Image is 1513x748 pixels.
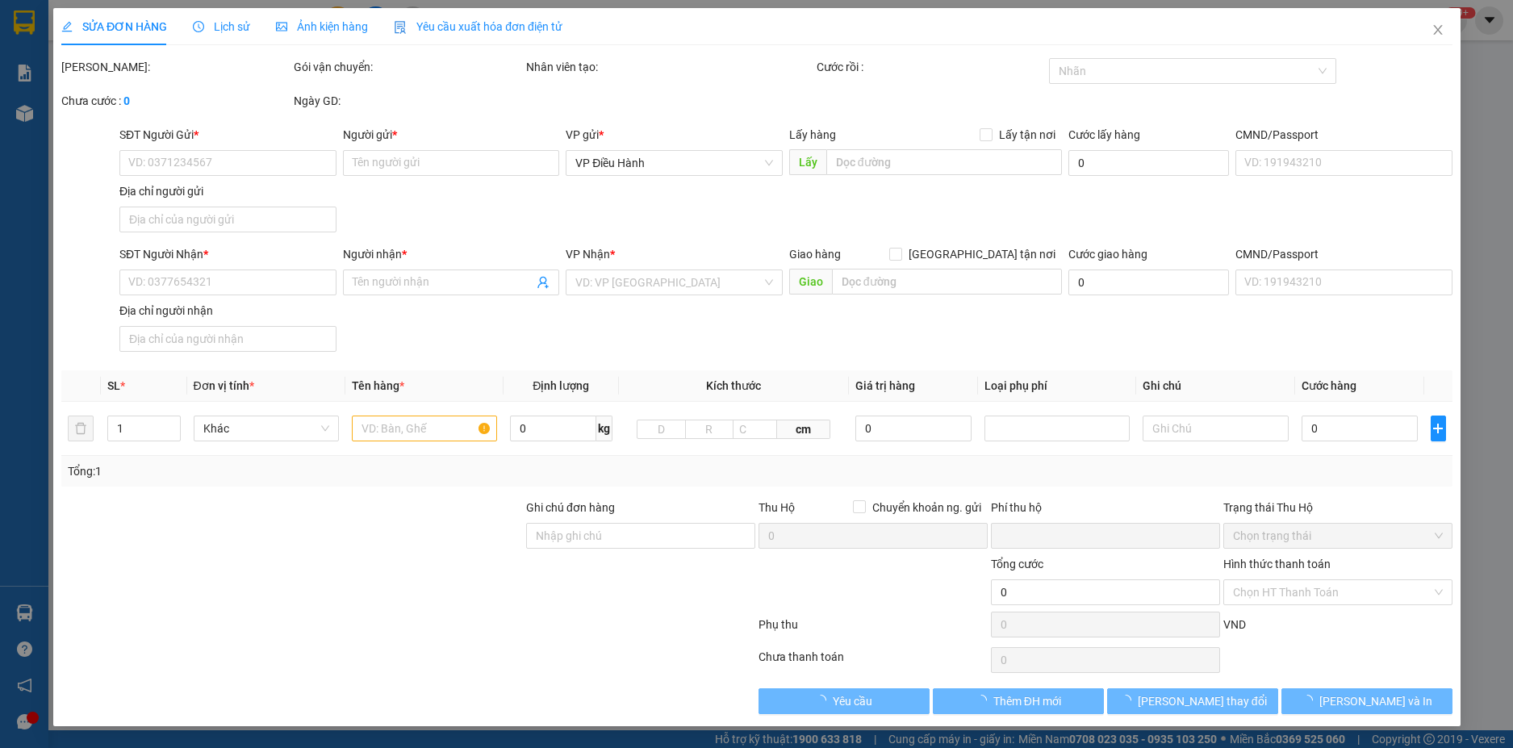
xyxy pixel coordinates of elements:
span: Cước hàng [1301,379,1356,392]
div: SĐT Người Nhận [119,245,336,263]
button: Yêu cầu [759,688,930,714]
div: Ngày GD: [294,92,523,110]
button: Thêm ĐH mới [932,688,1103,714]
span: VP Nhận [566,248,610,261]
span: VND [1223,618,1245,631]
div: Chưa thanh toán [757,648,989,676]
div: Người gửi [342,126,559,144]
div: CMND/Passport [1235,245,1452,263]
span: Chọn trạng thái [1232,524,1442,548]
span: Lấy tận nơi [992,126,1061,144]
span: [GEOGRAPHIC_DATA] tận nơi [901,245,1061,263]
div: SĐT Người Gửi [119,126,336,144]
div: Cước rồi : [816,58,1045,76]
span: user-add [537,276,550,289]
input: Ghi Chú [1143,416,1288,441]
div: [PERSON_NAME]: [61,58,290,76]
span: picture [276,21,287,32]
label: Cước giao hàng [1068,248,1147,261]
div: Người nhận [342,245,559,263]
div: CMND/Passport [1235,126,1452,144]
span: Lấy [788,149,825,175]
th: Loại phụ phí [978,370,1136,402]
button: [PERSON_NAME] thay đổi [1106,688,1277,714]
span: Đơn vị tính [193,379,253,392]
span: edit [61,21,73,32]
span: Giao [788,269,831,295]
button: [PERSON_NAME] và In [1281,688,1452,714]
span: Kích thước [706,379,761,392]
label: Cước lấy hàng [1068,128,1139,141]
span: SL [107,379,119,392]
span: cm [776,420,830,439]
div: Chưa cước : [61,92,290,110]
span: loading [1301,695,1319,706]
span: Khác [203,416,328,441]
span: Tên hàng [351,379,403,392]
span: close [1431,23,1444,36]
span: loading [975,695,993,706]
input: Cước giao hàng [1068,270,1228,295]
span: Thu Hộ [758,501,794,514]
span: Yêu cầu [833,692,872,710]
input: Dọc đường [831,269,1061,295]
span: Giá trị hàng [855,379,914,392]
img: icon [394,21,407,34]
span: loading [1119,695,1137,706]
input: Dọc đường [825,149,1061,175]
div: Địa chỉ người gửi [119,182,336,200]
b: 0 [123,94,130,107]
input: C [733,420,777,439]
span: clock-circle [193,21,204,32]
span: Thêm ĐH mới [993,692,1060,710]
input: Địa chỉ của người nhận [119,326,336,352]
input: Cước lấy hàng [1068,150,1228,176]
span: Tổng cước [990,558,1043,570]
span: kg [596,416,612,441]
span: Lịch sử [193,20,250,33]
div: Nhân viên tạo: [526,58,813,76]
input: R [684,420,734,439]
div: Địa chỉ người nhận [119,302,336,320]
span: [PERSON_NAME] thay đổi [1137,692,1266,710]
span: Định lượng [533,379,589,392]
div: Trạng thái Thu Hộ [1223,499,1452,516]
span: Ảnh kiện hàng [276,20,368,33]
div: VP gửi [566,126,783,144]
div: Tổng: 1 [68,462,584,480]
button: plus [1431,416,1446,441]
input: Địa chỉ của người gửi [119,207,336,232]
label: Ghi chú đơn hàng [526,501,615,514]
span: Yêu cầu xuất hóa đơn điện tử [394,20,562,33]
input: D [637,420,686,439]
div: Phí thu hộ [990,499,1219,523]
span: VP Điều Hành [575,151,773,175]
span: [PERSON_NAME] và In [1319,692,1431,710]
span: plus [1431,422,1445,435]
label: Hình thức thanh toán [1223,558,1330,570]
button: delete [68,416,94,441]
span: Chuyển khoản ng. gửi [865,499,987,516]
input: Ghi chú đơn hàng [526,523,755,549]
input: VD: Bàn, Ghế [351,416,496,441]
span: SỬA ĐƠN HÀNG [61,20,167,33]
span: Lấy hàng [788,128,835,141]
button: Close [1415,8,1460,53]
div: Phụ thu [757,616,989,644]
span: Giao hàng [788,248,840,261]
div: Gói vận chuyển: [294,58,523,76]
th: Ghi chú [1136,370,1294,402]
span: loading [815,695,833,706]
